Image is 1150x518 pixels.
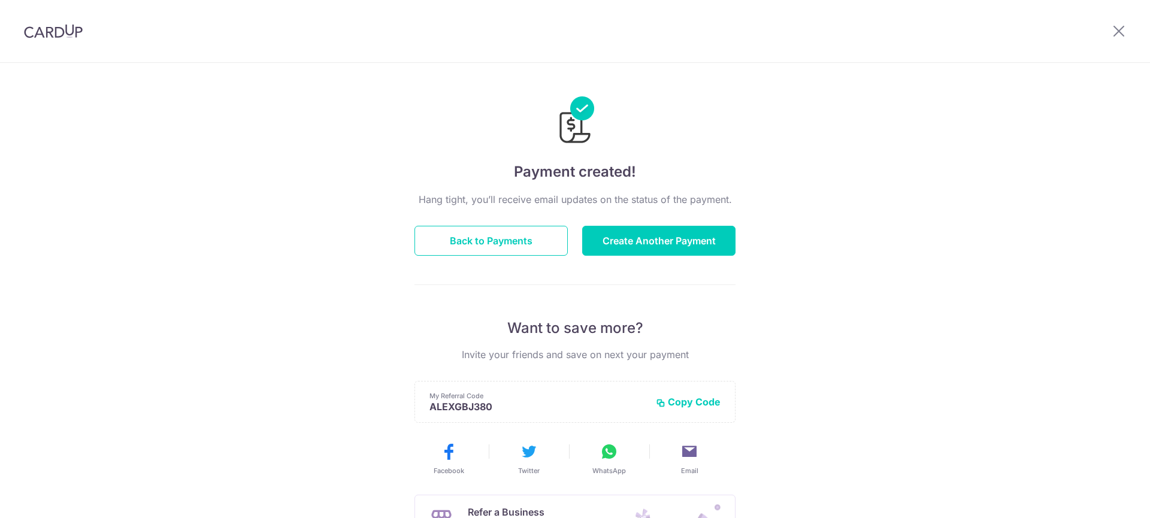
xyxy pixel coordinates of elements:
img: CardUp [24,24,83,38]
p: ALEXGBJ380 [429,401,646,413]
button: Create Another Payment [582,226,736,256]
p: Want to save more? [414,319,736,338]
span: Email [681,466,698,475]
p: My Referral Code [429,391,646,401]
button: Back to Payments [414,226,568,256]
h4: Payment created! [414,161,736,183]
button: Email [654,442,725,475]
span: Facebook [434,466,464,475]
button: Twitter [494,442,564,475]
button: WhatsApp [574,442,644,475]
span: Twitter [518,466,540,475]
span: WhatsApp [592,466,626,475]
button: Copy Code [656,396,721,408]
img: Payments [556,96,594,147]
p: Invite your friends and save on next your payment [414,347,736,362]
p: Hang tight, you’ll receive email updates on the status of the payment. [414,192,736,207]
button: Facebook [413,442,484,475]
